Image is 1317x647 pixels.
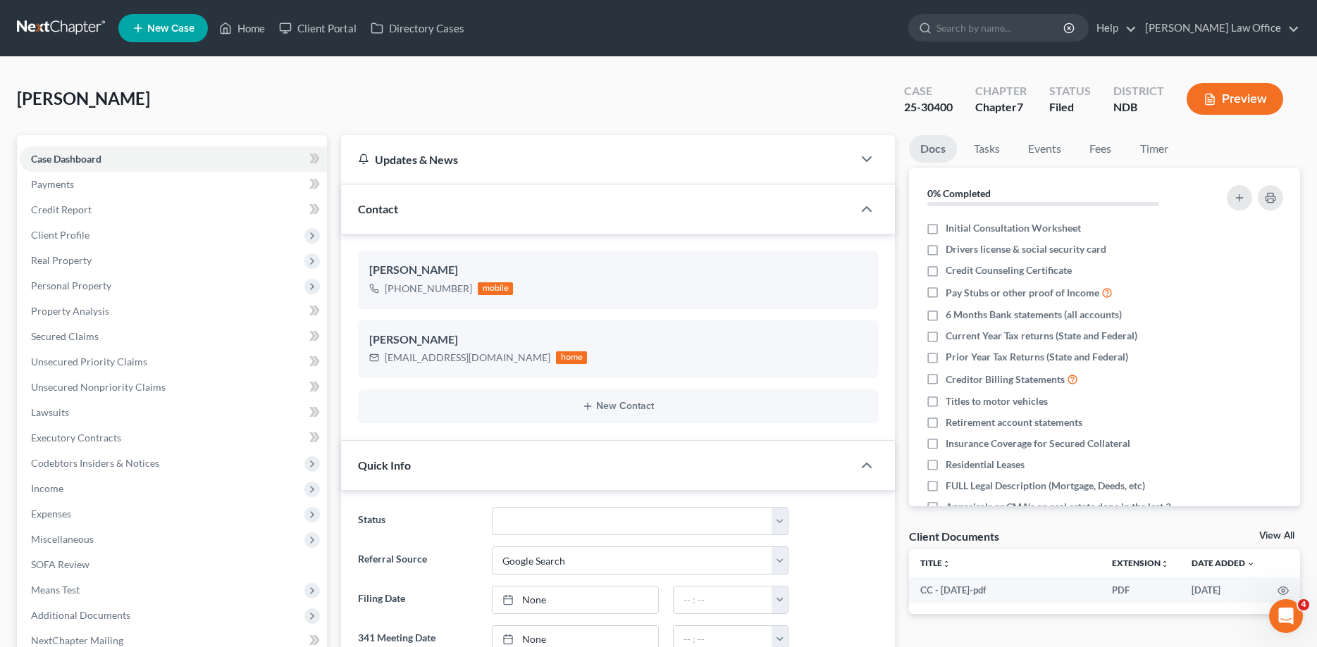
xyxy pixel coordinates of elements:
[927,187,991,199] strong: 0% Completed
[31,457,159,469] span: Codebtors Insiders & Notices
[909,135,957,163] a: Docs
[31,432,121,444] span: Executory Contracts
[31,279,111,291] span: Personal Property
[369,262,866,279] div: [PERSON_NAME]
[946,436,1130,451] span: Insurance Coverage for Secured Collateral
[385,282,472,296] div: [PHONE_NUMBER]
[31,203,92,215] span: Credit Report
[20,349,327,375] a: Unsecured Priority Claims
[1101,577,1180,603] td: PDF
[920,558,951,568] a: Titleunfold_more
[20,324,327,349] a: Secured Claims
[493,586,659,613] a: None
[147,23,194,34] span: New Case
[358,202,398,215] span: Contact
[909,529,999,544] div: Client Documents
[946,479,1145,493] span: FULL Legal Description (Mortgage, Deeds, etc)
[364,15,471,41] a: Directory Cases
[31,381,166,393] span: Unsecured Nonpriority Claims
[358,458,411,472] span: Quick Info
[946,500,1190,528] span: Appraisals or CMA's on real estate done in the last 3 years OR required by attorney
[31,406,69,418] span: Lawsuits
[369,332,866,348] div: [PERSON_NAME]
[936,15,1065,41] input: Search by name...
[31,356,147,368] span: Unsecured Priority Claims
[1129,135,1180,163] a: Timer
[946,329,1137,343] span: Current Year Tax returns (State and Federal)
[31,330,99,342] span: Secured Claims
[31,558,89,570] span: SOFA Review
[1259,531,1294,541] a: View All
[946,221,1081,235] span: Initial Consultation Worksheet
[212,15,272,41] a: Home
[904,83,953,99] div: Case
[1247,560,1255,568] i: expand_more
[272,15,364,41] a: Client Portal
[369,401,866,412] button: New Contact
[385,351,550,365] div: [EMAIL_ADDRESS][DOMAIN_NAME]
[351,586,484,614] label: Filing Date
[1089,15,1137,41] a: Help
[31,178,74,190] span: Payments
[1113,99,1164,115] div: NDB
[20,197,327,222] a: Credit Report
[1113,83,1164,99] div: District
[946,350,1128,364] span: Prior Year Tax Returns (State and Federal)
[20,400,327,425] a: Lawsuits
[31,482,63,494] span: Income
[1269,599,1303,633] iframe: Intercom live chat
[1049,99,1091,115] div: Filed
[975,99,1027,115] div: Chapter
[31,634,123,646] span: NextChapter Mailing
[946,263,1072,277] span: Credit Counseling Certificate
[556,351,587,364] div: home
[351,546,484,574] label: Referral Source
[20,146,327,172] a: Case Dashboard
[1187,83,1283,115] button: Preview
[20,172,327,197] a: Payments
[1049,83,1091,99] div: Status
[1078,135,1123,163] a: Fees
[351,507,484,535] label: Status
[1017,135,1072,163] a: Events
[946,242,1106,256] span: Drivers license & social security card
[975,83,1027,99] div: Chapter
[946,458,1025,472] span: Residential Leases
[946,308,1122,322] span: 6 Months Bank statements (all accounts)
[31,609,130,621] span: Additional Documents
[1161,560,1169,568] i: unfold_more
[358,152,835,167] div: Updates & News
[1180,577,1266,603] td: [DATE]
[946,286,1099,300] span: Pay Stubs or other proof of Income
[1192,558,1255,568] a: Date Added expand_more
[963,135,1011,163] a: Tasks
[1298,599,1309,610] span: 4
[31,153,101,165] span: Case Dashboard
[904,99,953,115] div: 25-30400
[946,372,1065,387] span: Creditor Billing Statements
[20,425,327,451] a: Executory Contracts
[909,577,1101,603] td: CC - [DATE]-pdf
[478,282,513,295] div: mobile
[1112,558,1169,568] a: Extensionunfold_more
[1017,100,1023,113] span: 7
[31,305,109,317] span: Property Analysis
[17,88,150,108] span: [PERSON_NAME]
[20,375,327,400] a: Unsecured Nonpriority Claims
[946,415,1082,429] span: Retirement account statements
[31,584,80,596] span: Means Test
[942,560,951,568] i: unfold_more
[1138,15,1299,41] a: [PERSON_NAME] Law Office
[31,229,89,241] span: Client Profile
[31,508,71,520] span: Expenses
[674,586,772,613] input: -- : --
[946,394,1048,408] span: Titles to motor vehicles
[20,299,327,324] a: Property Analysis
[31,254,92,266] span: Real Property
[31,533,94,545] span: Miscellaneous
[20,552,327,577] a: SOFA Review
